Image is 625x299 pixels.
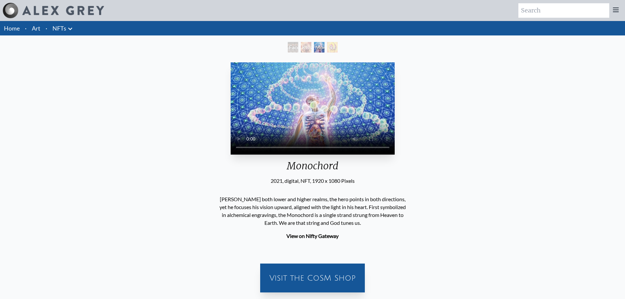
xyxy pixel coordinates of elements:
div: Monochord [231,160,395,177]
a: View on Nifty Gateway [286,233,339,239]
video: Your browser does not support the video tag. [231,62,395,155]
a: Visit the CoSM Shop [264,267,361,288]
li: · [43,21,50,35]
input: Search [518,3,609,18]
div: Kissing [301,42,311,53]
a: NFTs [52,24,66,33]
li: · [22,21,29,35]
a: Art [32,24,40,33]
div: Monochord [314,42,324,53]
p: [PERSON_NAME] both lower and higher realms, the hero points in both directions, yet he focuses hi... [219,193,406,229]
a: Home [4,25,20,32]
div: Sol Invictus [327,42,338,53]
div: 2021, digital, NFT, 1920 x 1080 Pixels [231,177,395,185]
div: Faces of Entheon [288,42,298,53]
